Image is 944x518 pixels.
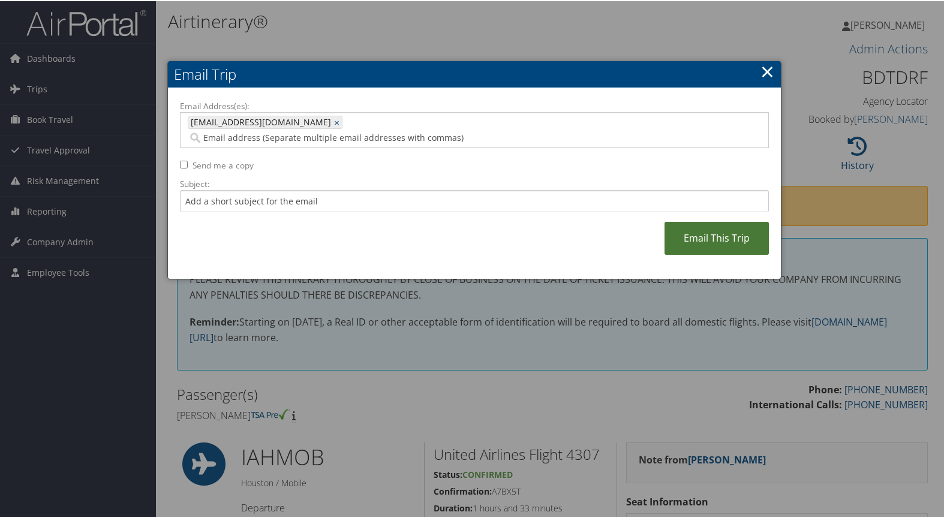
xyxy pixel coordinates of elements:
[168,60,781,86] h2: Email Trip
[188,131,630,143] input: Email address (Separate multiple email addresses with commas)
[180,99,769,111] label: Email Address(es):
[193,158,254,170] label: Send me a copy
[180,177,769,189] label: Subject:
[760,58,774,82] a: ×
[334,115,342,127] a: ×
[665,221,769,254] a: Email This Trip
[188,115,331,127] span: [EMAIL_ADDRESS][DOMAIN_NAME]
[180,189,769,211] input: Add a short subject for the email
